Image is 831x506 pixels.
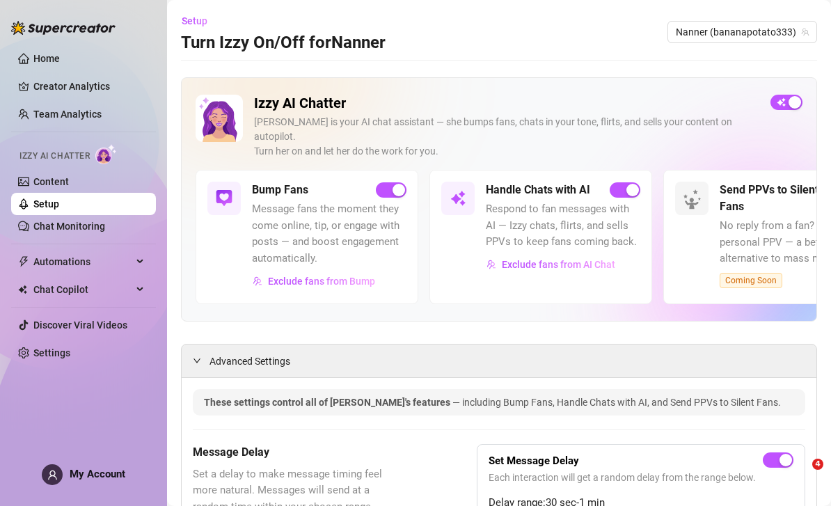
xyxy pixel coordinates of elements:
a: Home [33,53,60,64]
span: 4 [812,459,823,470]
div: expanded [193,353,209,368]
span: Advanced Settings [209,354,290,369]
span: Nanner (bananapotato333) [676,22,809,42]
span: expanded [193,356,201,365]
button: Exclude fans from AI Chat [486,253,616,276]
a: Content [33,176,69,187]
a: Settings [33,347,70,358]
span: Setup [182,15,207,26]
span: These settings control all of [PERSON_NAME]'s features [204,397,452,408]
h5: Bump Fans [252,182,308,198]
span: Coming Soon [720,273,782,288]
div: [PERSON_NAME] is your AI chat assistant — she bumps fans, chats in your tone, flirts, and sells y... [254,115,759,159]
img: Chat Copilot [18,285,27,294]
a: Team Analytics [33,109,102,120]
span: team [801,28,809,36]
img: svg%3e [450,190,466,207]
strong: Set Message Delay [489,454,579,467]
img: Izzy AI Chatter [196,95,243,142]
h3: Turn Izzy On/Off for Nanner [181,32,386,54]
h5: Message Delay [193,444,407,461]
span: user [47,470,58,480]
button: Setup [181,10,219,32]
a: Discover Viral Videos [33,319,127,331]
span: thunderbolt [18,256,29,267]
span: My Account [70,468,125,480]
span: Exclude fans from AI Chat [502,259,615,270]
span: Exclude fans from Bump [268,276,375,287]
span: Chat Copilot [33,278,132,301]
img: logo-BBDzfeDw.svg [11,21,116,35]
span: Respond to fan messages with AI — Izzy chats, flirts, and sells PPVs to keep fans coming back. [486,201,640,251]
span: Izzy AI Chatter [19,150,90,163]
h2: Izzy AI Chatter [254,95,759,112]
img: svg%3e [486,260,496,269]
button: Exclude fans from Bump [252,270,376,292]
span: Automations [33,251,132,273]
img: svg%3e [253,276,262,286]
img: AI Chatter [95,144,117,164]
img: svg%3e [216,190,232,207]
iframe: Intercom live chat [784,459,817,492]
a: Chat Monitoring [33,221,105,232]
span: — including Bump Fans, Handle Chats with AI, and Send PPVs to Silent Fans. [452,397,781,408]
img: silent-fans-ppv-o-N6Mmdf.svg [683,189,705,212]
span: Message fans the moment they come online, tip, or engage with posts — and boost engagement automa... [252,201,406,267]
a: Setup [33,198,59,209]
h5: Handle Chats with AI [486,182,590,198]
span: Each interaction will get a random delay from the range below. [489,470,793,485]
a: Creator Analytics [33,75,145,97]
